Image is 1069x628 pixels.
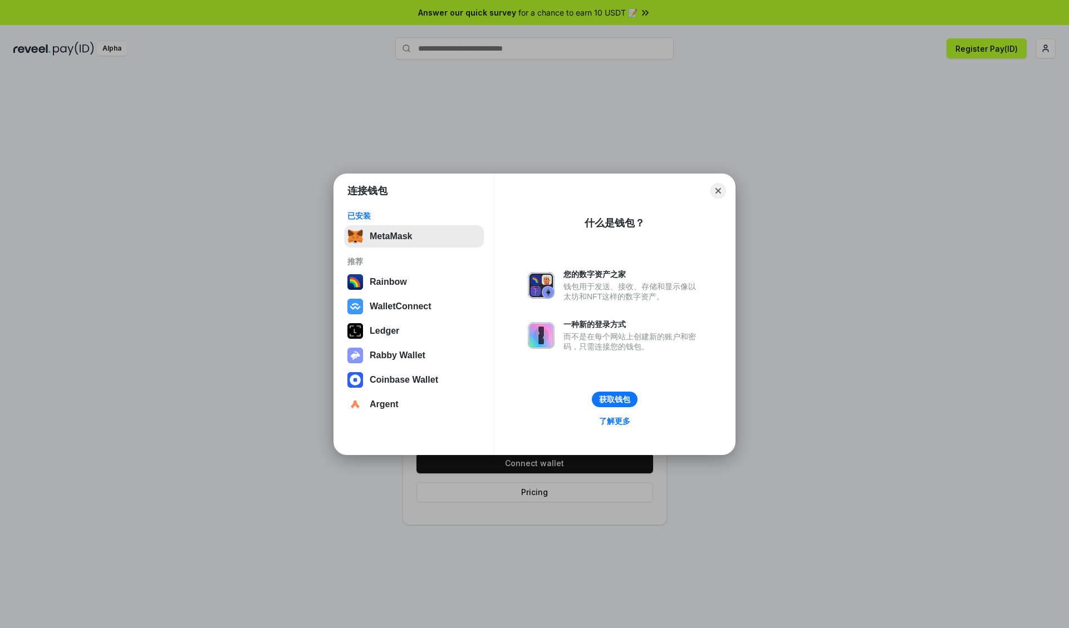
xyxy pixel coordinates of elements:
[344,344,484,367] button: Rabby Wallet
[347,211,480,221] div: 已安装
[370,399,399,409] div: Argent
[528,272,555,299] img: svg+xml,%3Csvg%20xmlns%3D%22http%3A%2F%2Fwww.w3.org%2F2000%2Fsvg%22%20fill%3D%22none%22%20viewBox...
[592,414,637,428] a: 了解更多
[563,332,702,352] div: 而不是在每个网站上创建新的账户和密码，只需连接您的钱包。
[347,323,363,339] img: svg+xml,%3Csvg%20xmlns%3D%22http%3A%2F%2Fwww.w3.org%2F2000%2Fsvg%22%20width%3D%2228%22%20height%3...
[563,319,702,329] div: 一种新的登录方式
[563,269,702,279] div: 您的数字资产之家
[347,348,363,363] img: svg+xml,%3Csvg%20xmlns%3D%22http%3A%2F%2Fwww.w3.org%2F2000%2Fsvg%22%20fill%3D%22none%22%20viewBox...
[344,320,484,342] button: Ledger
[370,277,407,287] div: Rainbow
[370,375,438,385] div: Coinbase Wallet
[344,271,484,293] button: Rainbow
[370,350,425,360] div: Rabby Wallet
[344,295,484,318] button: WalletConnect
[344,369,484,391] button: Coinbase Wallet
[347,229,363,244] img: svg+xml,%3Csvg%20fill%3D%22none%22%20height%3D%2233%22%20viewBox%3D%220%200%2035%2033%22%20width%...
[370,301,431,311] div: WalletConnect
[592,392,638,407] button: 获取钱包
[599,416,630,426] div: 了解更多
[563,281,702,301] div: 钱包用于发送、接收、存储和显示像以太坊和NFT这样的数字资产。
[347,299,363,314] img: svg+xml,%3Csvg%20width%3D%2228%22%20height%3D%2228%22%20viewBox%3D%220%200%2028%2028%22%20fill%3D...
[344,225,484,248] button: MetaMask
[347,274,363,290] img: svg+xml,%3Csvg%20width%3D%22120%22%20height%3D%22120%22%20viewBox%3D%220%200%20120%20120%22%20fil...
[585,216,645,230] div: 什么是钱包？
[599,394,630,404] div: 获取钱包
[370,326,399,336] div: Ledger
[347,184,388,197] h1: 连接钱包
[347,256,480,266] div: 推荐
[347,397,363,412] img: svg+xml,%3Csvg%20width%3D%2228%22%20height%3D%2228%22%20viewBox%3D%220%200%2028%2028%22%20fill%3D...
[347,372,363,388] img: svg+xml,%3Csvg%20width%3D%2228%22%20height%3D%2228%22%20viewBox%3D%220%200%2028%2028%22%20fill%3D...
[710,183,726,199] button: Close
[370,231,412,241] div: MetaMask
[344,393,484,416] button: Argent
[528,322,555,349] img: svg+xml,%3Csvg%20xmlns%3D%22http%3A%2F%2Fwww.w3.org%2F2000%2Fsvg%22%20fill%3D%22none%22%20viewBox...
